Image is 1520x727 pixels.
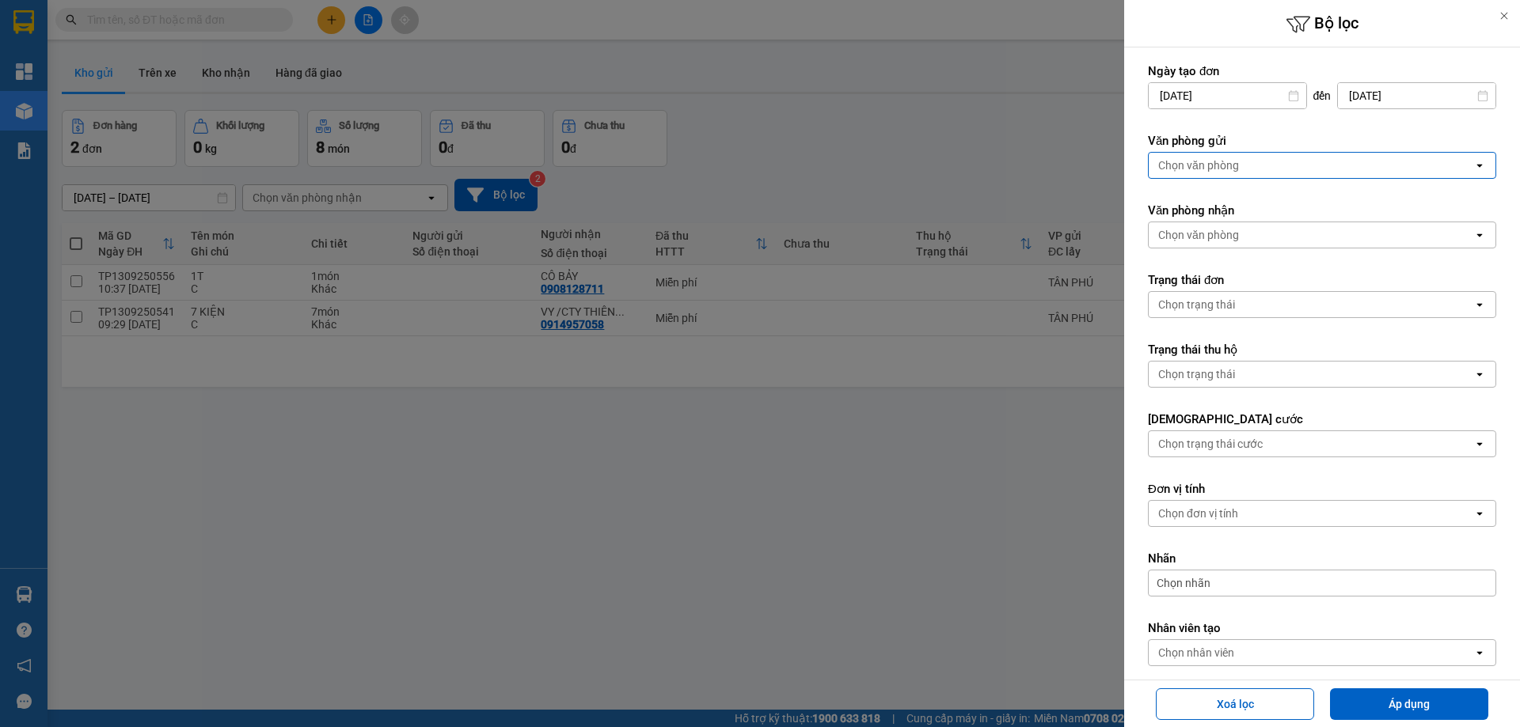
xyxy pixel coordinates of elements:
span: Nhận: [103,13,141,30]
div: Chọn trạng thái [1158,297,1235,312]
label: Nhân viên tạo [1148,620,1496,636]
label: Văn phòng nhận [1148,203,1496,218]
label: Trạng thái đơn [1148,272,1496,288]
div: Chọn nhân viên [1158,645,1234,661]
div: Chọn văn phòng [1158,227,1239,243]
svg: open [1473,159,1486,172]
span: Gửi: [13,15,38,32]
svg: open [1473,368,1486,381]
span: SL [126,100,147,122]
label: Đơn vị tính [1148,481,1496,497]
label: Ngày tạo đơn [1148,63,1496,79]
div: Chọn trạng thái [1158,366,1235,382]
div: CÔ BẢY [103,49,230,68]
label: Trạng thái thu hộ [1148,342,1496,358]
div: Chọn đơn vị tính [1158,505,1238,521]
svg: open [1473,646,1486,659]
span: đến [1313,88,1332,104]
label: Văn phòng gửi [1148,133,1496,149]
div: Chọn văn phòng [1158,157,1239,173]
svg: open [1473,298,1486,311]
span: Chọn nhãn [1157,575,1210,591]
svg: open [1473,229,1486,241]
label: Nhãn [1148,551,1496,566]
div: [PERSON_NAME] [103,13,230,49]
label: [DEMOGRAPHIC_DATA] cước [1148,411,1496,427]
button: Áp dụng [1330,688,1488,720]
div: TÂN PHÚ [13,13,92,51]
svg: open [1473,437,1486,450]
div: Chọn trạng thái cước [1158,436,1263,452]
input: Select a date. [1149,83,1306,108]
div: Tên hàng: 1T ( : 1 ) [13,101,230,121]
button: Xoá lọc [1156,688,1314,720]
input: Select a date. [1338,83,1495,108]
svg: open [1473,507,1486,520]
h6: Bộ lọc [1124,12,1520,36]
